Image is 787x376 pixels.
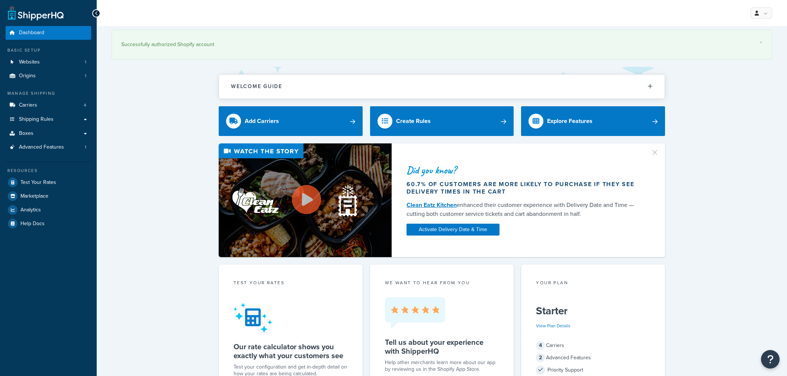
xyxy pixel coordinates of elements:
[547,116,592,126] div: Explore Features
[6,69,91,83] a: Origins1
[6,140,91,154] a: Advanced Features1
[6,176,91,189] a: Test Your Rates
[85,144,86,150] span: 1
[6,203,91,217] a: Analytics
[6,55,91,69] a: Websites1
[219,143,392,257] img: Video thumbnail
[536,279,650,288] div: Your Plan
[385,279,499,286] p: we want to hear from you
[121,39,762,50] div: Successfully authorized Shopify account
[19,102,37,108] span: Carriers
[6,189,91,203] a: Marketplace
[407,181,642,195] div: 60.7% of customers are more likely to purchase if they see delivery times in the cart
[20,193,48,200] span: Marketplace
[6,140,91,154] li: Advanced Features
[6,168,91,174] div: Resources
[536,365,650,375] div: Priority Support
[6,69,91,83] li: Origins
[370,106,514,136] a: Create Rules
[20,221,45,227] span: Help Docs
[20,207,41,213] span: Analytics
[6,26,91,40] a: Dashboard
[407,165,642,175] div: Did you know?
[6,55,91,69] li: Websites
[536,305,650,317] h5: Starter
[245,116,279,126] div: Add Carriers
[84,102,86,108] span: 4
[536,353,545,362] span: 2
[234,279,348,288] div: Test your rates
[85,73,86,79] span: 1
[19,144,64,150] span: Advanced Features
[19,130,33,137] span: Boxes
[19,116,54,123] span: Shipping Rules
[19,59,40,65] span: Websites
[6,47,91,54] div: Basic Setup
[385,359,499,373] p: Help other merchants learn more about our app by reviewing us in the Shopify App Store.
[20,179,56,186] span: Test Your Rates
[234,342,348,360] h5: Our rate calculator shows you exactly what your customers see
[85,59,86,65] span: 1
[231,84,282,89] h2: Welcome Guide
[761,350,780,369] button: Open Resource Center
[759,39,762,45] a: ×
[19,73,36,79] span: Origins
[536,340,650,351] div: Carriers
[536,341,545,350] span: 4
[407,201,457,209] a: Clean Eatz Kitchen
[385,338,499,356] h5: Tell us about your experience with ShipperHQ
[396,116,431,126] div: Create Rules
[6,98,91,112] a: Carriers4
[521,106,665,136] a: Explore Features
[407,224,499,236] a: Activate Delivery Date & Time
[6,217,91,230] a: Help Docs
[407,201,642,218] div: enhanced their customer experience with Delivery Date and Time — cutting both customer service ti...
[536,322,571,329] a: View Plan Details
[536,353,650,363] div: Advanced Features
[6,90,91,97] div: Manage Shipping
[219,106,363,136] a: Add Carriers
[6,113,91,126] a: Shipping Rules
[6,127,91,140] a: Boxes
[219,75,665,98] button: Welcome Guide
[19,30,44,36] span: Dashboard
[6,98,91,112] li: Carriers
